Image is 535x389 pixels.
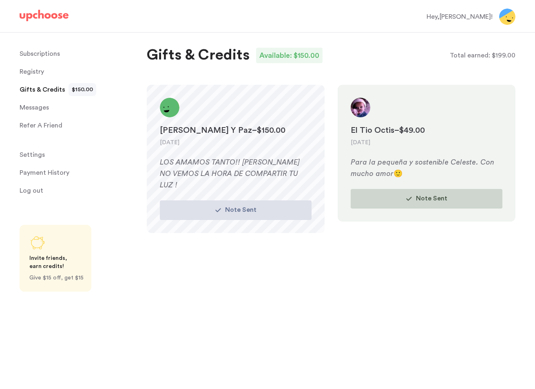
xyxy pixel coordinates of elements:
[20,117,137,134] a: Refer A Friend
[20,10,69,21] img: UpChoose
[492,52,515,59] span: $199.00
[20,117,62,134] p: Refer A Friend
[450,51,490,60] p: Total earned:
[351,189,502,209] button: Note Sent
[160,124,312,137] div: [PERSON_NAME] Y Paz –
[294,52,319,59] span: $150.00
[20,225,91,292] a: Share UpChoose
[20,46,60,62] p: Subscriptions
[351,98,370,117] img: avatar
[160,200,312,220] button: Note Sent
[160,156,312,191] p: LOS AMAMOS TANTO!! [PERSON_NAME] NO VEMOS LA HORA DE COMPARTIR TU LUZ !
[20,10,69,25] a: UpChoose
[160,140,179,145] time: [DATE]
[20,165,69,181] p: Payment History
[20,182,137,199] a: Log out
[225,210,256,211] span: Note Sent
[20,99,49,116] span: Messages
[20,99,137,116] a: Messages
[20,64,137,80] a: Registry
[259,49,292,62] p: Available:
[72,83,93,96] span: $150.00
[20,81,65,98] span: Gifts & Credits
[20,182,43,199] span: Log out
[394,170,402,177] span: 🙂
[20,147,137,163] a: Settings
[20,147,45,163] span: Settings
[20,81,137,98] a: Gifts & Credits$150.00
[351,156,502,179] p: Para la pequeña y sostenible Celeste. Con mucho amor
[257,126,285,134] span: $150.00
[399,126,425,134] span: $49.00
[20,165,137,181] a: Payment History
[351,124,502,137] div: El Tio Octis –
[416,198,447,199] span: Note Sent
[351,140,370,145] time: [DATE]
[147,46,250,65] p: Gifts & Credits
[20,46,137,62] a: Subscriptions
[20,64,44,80] span: Registry
[427,12,493,22] div: Hey, [PERSON_NAME] !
